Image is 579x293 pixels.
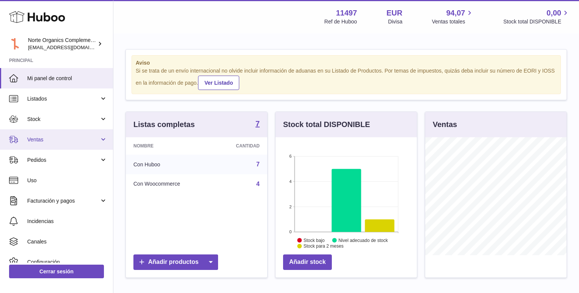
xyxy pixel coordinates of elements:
span: Configuración [27,259,107,266]
th: Nombre [126,137,213,155]
a: Ver Listado [198,76,239,90]
text: 0 [289,229,291,234]
a: 94,07 Ventas totales [432,8,474,25]
span: Pedidos [27,157,99,164]
td: Con Huboo [126,155,213,174]
th: Cantidad [213,137,267,155]
span: Stock [27,116,99,123]
a: 7 [255,120,260,129]
strong: 11497 [336,8,357,18]
span: [EMAIL_ADDRESS][DOMAIN_NAME] [28,44,111,50]
span: Listados [27,95,99,102]
div: Si se trata de un envío internacional no olvide incluir información de aduanas en su Listado de P... [136,67,557,90]
span: Uso [27,177,107,184]
text: Stock para 2 meses [303,243,344,249]
a: Añadir productos [133,254,218,270]
img: norteorganics@gmail.com [9,38,20,50]
text: Stock bajo [303,237,325,243]
span: Ventas [27,136,99,143]
span: Ventas totales [432,18,474,25]
strong: Aviso [136,59,557,67]
text: Nivel adecuado de stock [338,237,388,243]
td: Con Woocommerce [126,174,213,194]
a: 0,00 Stock total DISPONIBLE [503,8,570,25]
span: Stock total DISPONIBLE [503,18,570,25]
a: Añadir stock [283,254,332,270]
span: 94,07 [446,8,465,18]
a: Cerrar sesión [9,265,104,278]
span: 0,00 [546,8,561,18]
strong: EUR [387,8,403,18]
h3: Ventas [433,119,457,130]
span: Incidencias [27,218,107,225]
div: Ref de Huboo [324,18,357,25]
span: Mi panel de control [27,75,107,82]
strong: 7 [255,120,260,127]
h3: Stock total DISPONIBLE [283,119,370,130]
text: 4 [289,179,291,184]
div: Divisa [388,18,403,25]
span: Canales [27,238,107,245]
span: Facturación y pagos [27,197,99,205]
div: Norte Organics Complementos Alimenticios S.L. [28,37,96,51]
h3: Listas completas [133,119,195,130]
text: 6 [289,154,291,158]
text: 2 [289,204,291,209]
a: 7 [256,161,260,167]
a: 4 [256,181,260,187]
